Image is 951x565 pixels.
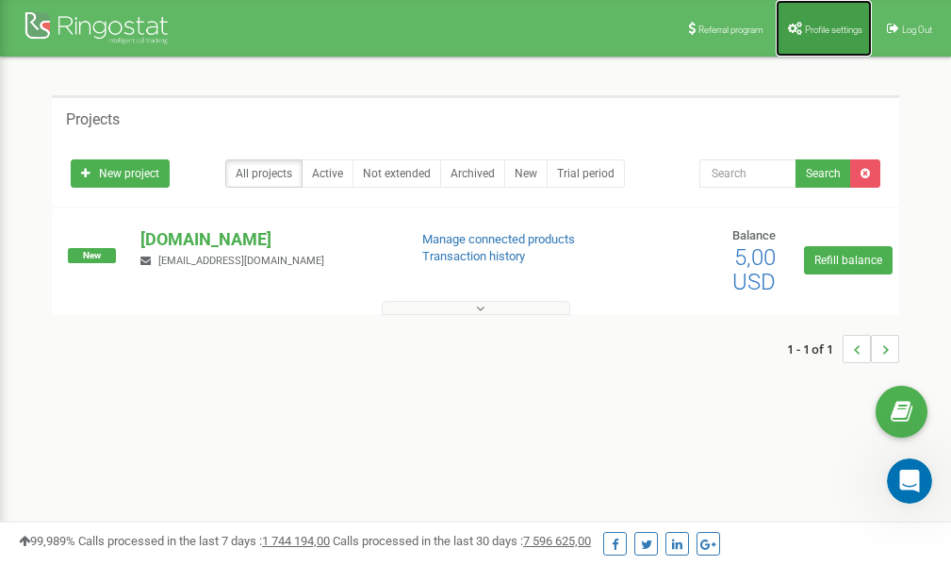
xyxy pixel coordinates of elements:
[422,232,575,246] a: Manage connected products
[698,25,763,35] span: Referral program
[804,246,893,274] a: Refill balance
[158,255,324,267] span: [EMAIL_ADDRESS][DOMAIN_NAME]
[805,25,862,35] span: Profile settings
[225,159,303,188] a: All projects
[19,534,75,548] span: 99,989%
[262,534,330,548] u: 1 744 194,00
[302,159,353,188] a: Active
[732,228,776,242] span: Balance
[78,534,330,548] span: Calls processed in the last 7 days :
[902,25,932,35] span: Log Out
[887,458,932,504] iframe: Intercom live chat
[422,249,525,263] a: Transaction history
[787,335,843,363] span: 1 - 1 of 1
[787,316,899,382] nav: ...
[732,244,776,295] span: 5,00 USD
[523,534,591,548] u: 7 596 625,00
[333,534,591,548] span: Calls processed in the last 30 days :
[795,159,851,188] button: Search
[353,159,441,188] a: Not extended
[140,227,391,252] p: [DOMAIN_NAME]
[547,159,625,188] a: Trial period
[440,159,505,188] a: Archived
[66,111,120,128] h5: Projects
[504,159,548,188] a: New
[71,159,170,188] a: New project
[699,159,796,188] input: Search
[68,248,116,263] span: New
